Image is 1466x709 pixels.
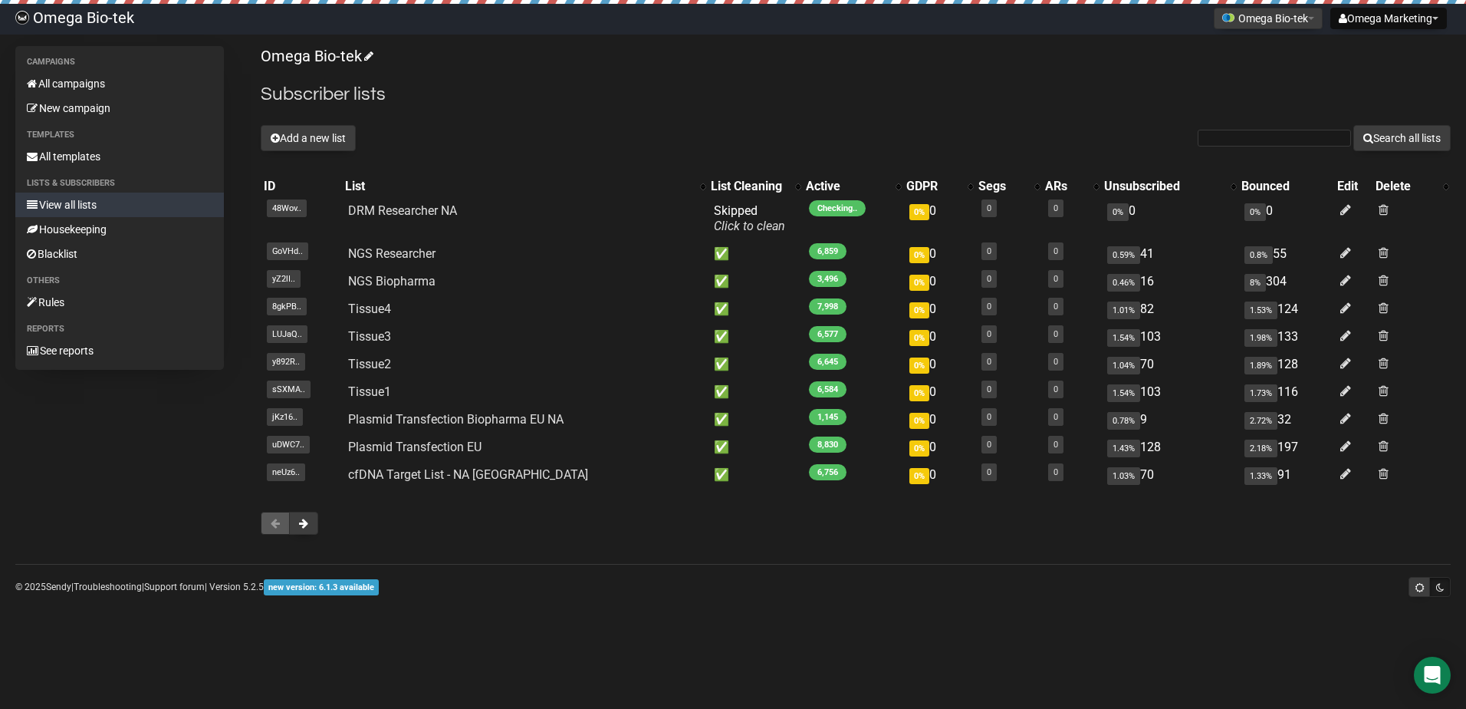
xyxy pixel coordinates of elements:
[708,176,803,197] th: List Cleaning: No sort applied, activate to apply an ascending sort
[74,582,142,592] a: Troubleshooting
[1376,179,1435,194] div: Delete
[903,378,975,406] td: 0
[909,247,929,263] span: 0%
[987,440,991,450] a: 0
[1107,384,1140,402] span: 1.54%
[1101,176,1238,197] th: Unsubscribed: No sort applied, activate to apply an ascending sort
[1107,467,1140,485] span: 1.03%
[15,272,224,290] li: Others
[348,246,436,261] a: NGS Researcher
[261,176,342,197] th: ID: No sort applied, sorting is disabled
[809,409,846,425] span: 1,145
[1414,657,1451,694] div: Open Intercom Messenger
[348,329,391,344] a: Tissue3
[809,464,846,480] span: 6,756
[1101,351,1238,378] td: 70
[15,126,224,144] li: Templates
[903,461,975,489] td: 0
[909,413,929,429] span: 0%
[1337,179,1370,194] div: Edit
[15,579,379,595] p: © 2025 | | | Version 5.2.5
[903,240,975,268] td: 0
[903,268,975,295] td: 0
[903,295,975,323] td: 0
[267,353,305,371] span: y892R..
[1101,406,1238,434] td: 9
[1238,176,1334,197] th: Bounced: No sort applied, sorting is disabled
[348,357,391,371] a: Tissue2
[1353,125,1451,151] button: Search all lists
[809,437,846,453] span: 8,830
[714,219,785,233] a: Click to clean
[1244,467,1277,485] span: 1.33%
[1053,203,1058,213] a: 0
[1238,351,1334,378] td: 128
[1053,302,1058,312] a: 0
[711,179,787,194] div: List Cleaning
[15,290,224,315] a: Rules
[809,298,846,315] span: 7,998
[1101,197,1238,240] td: 0
[714,203,785,233] span: Skipped
[1244,440,1277,457] span: 2.18%
[1244,384,1277,402] span: 1.73%
[15,174,224,193] li: Lists & subscribers
[267,270,301,288] span: yZ2lI..
[1238,268,1334,295] td: 304
[708,295,803,323] td: ✅
[264,579,379,595] span: new version: 6.1.3 available
[348,302,391,316] a: Tissue4
[809,200,866,216] span: Checking..
[1238,197,1334,240] td: 0
[348,203,457,218] a: DRM Researcher NA
[987,203,991,213] a: 0
[267,463,305,481] span: neUz6..
[903,406,975,434] td: 0
[345,179,692,194] div: List
[1053,384,1058,394] a: 0
[261,47,371,65] a: Omega Bio-tek
[708,434,803,461] td: ✅
[1053,246,1058,256] a: 0
[261,81,1451,108] h2: Subscriber lists
[348,412,564,427] a: Plasmid Transfection Biopharma EU NA
[1053,329,1058,339] a: 0
[708,461,803,489] td: ✅
[708,323,803,351] td: ✅
[987,384,991,394] a: 0
[15,338,224,363] a: See reports
[975,176,1042,197] th: Segs: No sort applied, activate to apply an ascending sort
[1053,357,1058,367] a: 0
[1244,329,1277,347] span: 1.98%
[1244,357,1277,374] span: 1.89%
[806,179,888,194] div: Active
[1107,246,1140,264] span: 0.59%
[15,144,224,169] a: All templates
[909,468,929,484] span: 0%
[264,179,339,194] div: ID
[1107,203,1129,221] span: 0%
[348,384,391,399] a: Tissue1
[342,176,708,197] th: List: No sort applied, activate to apply an ascending sort
[1238,461,1334,489] td: 91
[46,582,71,592] a: Sendy
[809,381,846,397] span: 6,584
[264,582,379,592] a: new version: 6.1.3 available
[1101,323,1238,351] td: 103
[15,53,224,71] li: Campaigns
[1107,302,1140,319] span: 1.01%
[144,582,205,592] a: Support forum
[1101,378,1238,406] td: 103
[708,268,803,295] td: ✅
[1101,295,1238,323] td: 82
[267,408,303,426] span: jKz16..
[1101,461,1238,489] td: 70
[909,440,929,457] span: 0%
[1042,176,1101,197] th: ARs: No sort applied, activate to apply an ascending sort
[1107,274,1140,292] span: 0.46%
[1238,240,1334,268] td: 55
[903,323,975,351] td: 0
[1104,179,1223,194] div: Unsubscribed
[15,96,224,120] a: New campaign
[909,385,929,401] span: 0%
